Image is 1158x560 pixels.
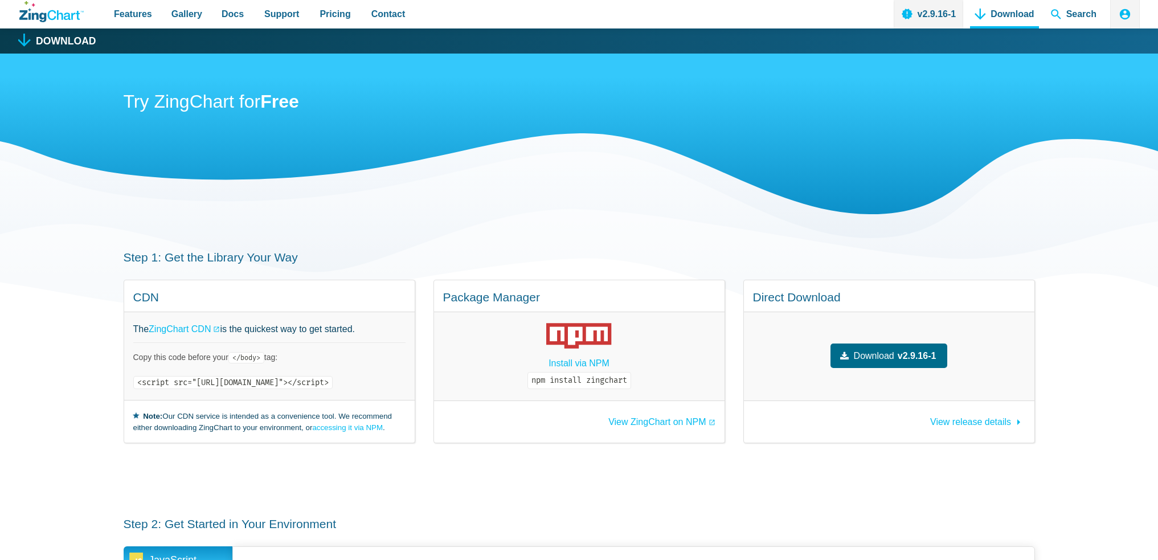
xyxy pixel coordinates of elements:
p: The is the quickest way to get started. [133,321,406,337]
code: </body> [228,352,264,363]
a: ZingChart Logo. Click to return to the homepage [19,1,84,22]
span: Pricing [320,6,350,22]
h4: CDN [133,289,406,305]
code: <script src="[URL][DOMAIN_NAME]"></script> [133,376,333,389]
span: Download [854,348,894,363]
span: Docs [222,6,244,22]
a: ZingChart CDN [149,321,220,337]
span: Support [264,6,299,22]
h1: Download [36,36,96,47]
a: View release details [930,411,1025,427]
h4: Package Manager [443,289,715,305]
code: npm install zingchart [527,372,631,389]
p: Copy this code before your tag: [133,352,406,363]
h4: Direct Download [753,289,1025,305]
strong: v2.9.16-1 [898,348,936,363]
span: Gallery [171,6,202,22]
a: View ZingChart on NPM [608,418,715,427]
span: View release details [930,417,1011,427]
a: Downloadv2.9.16-1 [830,344,948,368]
strong: Free [260,91,299,112]
a: Install via NPM [549,355,609,371]
h3: Step 2: Get Started in Your Environment [124,516,1035,532]
span: Contact [371,6,406,22]
span: Features [114,6,152,22]
h2: Try ZingChart for [124,90,1035,116]
small: Our CDN service is intended as a convenience tool. We recommend either downloading ZingChart to y... [133,410,406,434]
a: accessing it via NPM [312,423,383,432]
strong: Note: [143,412,162,420]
